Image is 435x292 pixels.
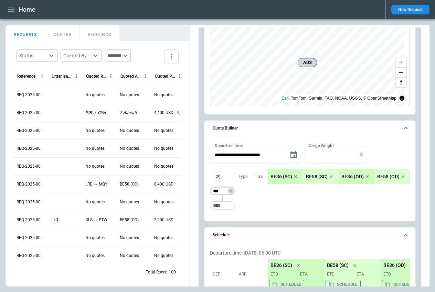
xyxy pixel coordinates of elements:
[85,253,105,259] p: No quotes
[154,92,173,98] p: No quotes
[327,262,349,268] p: BE58 (SC)
[398,94,406,102] summary: Toggle attribution
[169,269,176,275] p: 100
[360,152,363,158] p: lb
[17,181,45,187] p: REQ-2025-000273
[327,271,351,277] p: ETD
[85,146,105,151] p: No quotes
[287,148,300,162] button: Choose date, selected date is Sep 16, 2025
[391,5,429,14] button: New Request
[382,280,417,289] button: Copy the aircraft schedule to your clipboard
[383,271,407,277] p: ETD
[154,181,173,187] p: 8,400 USD
[19,5,35,14] h1: Home
[17,199,45,205] p: REQ-2025-000272
[210,146,410,213] div: Quote Builder
[17,235,45,241] p: REQ-2025-000270
[270,262,292,268] p: BE36 (SC)
[154,128,173,134] p: No quotes
[213,126,238,131] h6: Quote Builder
[396,67,406,77] button: Zoom out
[45,25,80,41] button: QUOTES
[120,146,139,151] p: No quotes
[154,217,173,223] p: 3,200 USD
[120,74,141,79] div: Quoted Aircraft
[297,271,321,277] p: ETA
[17,128,45,134] p: REQ-2025-000276
[154,199,173,205] p: No quotes
[154,235,173,241] p: No quotes
[210,121,410,136] button: Quote Builder
[120,128,139,134] p: No quotes
[210,19,404,106] canvas: Map
[326,280,361,289] button: Copy the aircraft schedule to your clipboard
[80,25,120,41] button: BOOKINGS
[164,49,179,64] button: more
[306,174,328,180] p: BE58 (SC)
[85,181,107,187] p: LRD → MQY
[85,235,105,241] p: No quotes
[282,96,289,101] a: Esri
[396,77,406,87] button: Reset bearing to north
[270,271,295,277] p: ETD
[256,174,263,180] p: Taxi
[309,143,334,148] label: Cargo Weight
[85,128,105,134] p: No quotes
[85,110,106,116] p: PIB → GYH
[239,271,263,277] p: Arr
[154,110,183,116] p: 4,400 USD - 4,500 USD
[154,164,173,169] p: No quotes
[17,110,45,116] p: REQ-2025-000277
[120,92,139,98] p: No quotes
[120,199,139,205] p: No quotes
[341,174,364,180] p: BE36 (OD)
[146,269,167,275] p: Total Rows:
[270,174,292,180] p: BE36 (SC)
[238,174,247,180] p: Type
[282,95,396,102] div: , TomTom, Garmin, FAO, NOAA, USGS, © OpenStreetMap
[17,217,45,223] p: REQ-2025-000271
[17,253,45,259] p: REQ-2025-000269
[86,74,106,79] div: Quoted Route
[38,72,46,81] button: Reference column menu
[141,72,150,81] button: Quoted Aircraft column menu
[120,217,139,223] p: BE58 (OD)
[210,250,410,256] p: Departure time: [DATE] 06:00 UTC
[17,146,45,151] p: REQ-2025-000275
[210,187,235,195] div: Not found
[120,181,139,187] p: BE58 (OD)
[85,199,105,205] p: No quotes
[6,25,45,41] button: REQUESTS
[154,146,173,151] p: No quotes
[120,110,137,116] p: 2 Aircraft
[106,72,115,81] button: Quoted Route column menu
[85,217,107,223] p: GLS → FTW
[120,253,139,259] p: No quotes
[51,211,61,229] span: +1
[175,72,184,81] button: Quoted Price column menu
[268,169,410,184] div: scrollable content
[155,74,175,79] div: Quoted Price
[120,164,139,169] p: No quotes
[17,164,45,169] p: REQ-2025-000274
[19,52,47,59] div: Status
[268,259,410,292] div: scrollable content
[383,262,406,268] p: BE36 (OD)
[213,271,237,277] p: Dep
[52,74,72,79] div: Organisation
[377,174,400,180] p: BE58 (OD)
[85,164,105,169] p: No quotes
[154,253,173,259] p: No quotes
[17,74,35,79] div: Reference
[63,52,91,59] div: Created By
[120,235,139,241] p: No quotes
[215,143,243,148] label: Departure time
[72,72,81,81] button: Organisation column menu
[210,201,235,210] div: Too short
[17,92,45,98] p: REQ-2025-000278
[300,59,314,66] span: ADS
[269,280,304,289] button: Copy the aircraft schedule to your clipboard
[213,171,223,182] span: Aircraft selection
[213,233,230,237] h6: Schedule
[396,57,406,67] button: Zoom in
